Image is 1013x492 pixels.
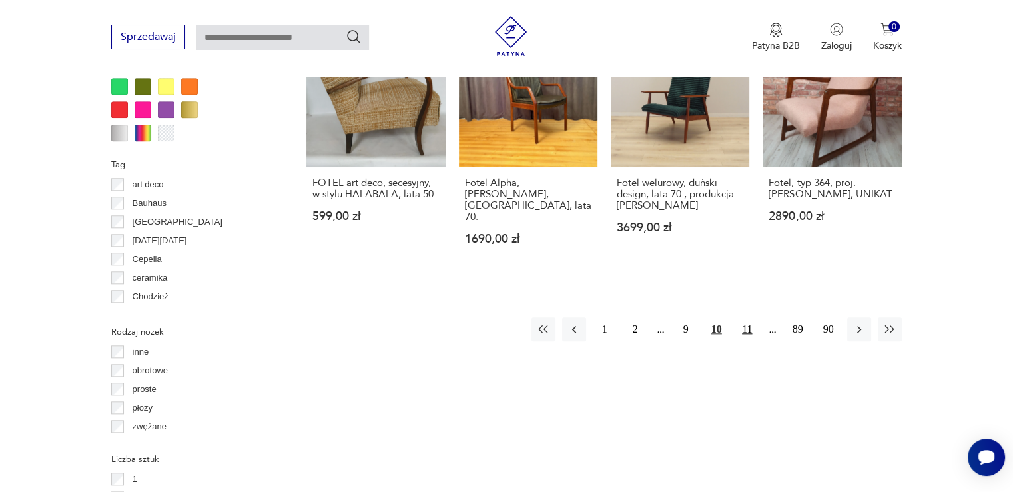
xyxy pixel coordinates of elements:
a: KlasykFotel Alpha, Walter Knoll, Niemcy, lata 70.Fotel Alpha, [PERSON_NAME], [GEOGRAPHIC_DATA], l... [459,28,597,271]
p: Cepelia [133,252,162,267]
p: [DATE][DATE] [133,233,187,248]
div: 0 [888,21,900,33]
a: KlasykFotel, typ 364, proj. Barbara Fenrych-Węcławska, UNIKATFotel, typ 364, proj. [PERSON_NAME],... [763,28,901,271]
button: 0Koszyk [873,23,902,52]
button: Sprzedawaj [111,25,185,49]
h3: Fotel Alpha, [PERSON_NAME], [GEOGRAPHIC_DATA], lata 70. [465,177,591,223]
p: 1690,00 zł [465,233,591,245]
p: inne [133,345,149,359]
p: Chodzież [133,289,169,304]
p: Bauhaus [133,196,167,211]
button: 10 [705,317,729,341]
img: Patyna - sklep z meblami i dekoracjami vintage [491,16,531,56]
p: Zaloguj [821,39,852,52]
p: zwężane [133,419,167,434]
p: płozy [133,401,153,415]
iframe: Smartsupp widget button [968,439,1005,476]
p: Tag [111,157,274,172]
p: 3699,00 zł [617,222,743,233]
img: Ikona koszyka [880,23,894,36]
p: proste [133,382,157,397]
button: 11 [735,317,759,341]
button: 1 [593,317,617,341]
p: ceramika [133,271,168,285]
button: 89 [786,317,810,341]
h3: Fotel welurowy, duński design, lata 70., produkcja: [PERSON_NAME] [617,177,743,211]
button: 2 [623,317,647,341]
a: FOTEL art deco, secesyjny, w stylu HALABALA, lata 50.FOTEL art deco, secesyjny, w stylu HALABALA,... [306,28,445,271]
img: Ikonka użytkownika [830,23,843,36]
p: 599,00 zł [312,211,439,222]
button: 9 [674,317,698,341]
p: obrotowe [133,363,168,378]
p: Koszyk [873,39,902,52]
button: Zaloguj [821,23,852,52]
a: Fotel welurowy, duński design, lata 70., produkcja: DaniaFotel welurowy, duński design, lata 70.,... [611,28,749,271]
button: 90 [817,317,841,341]
p: Patyna B2B [752,39,800,52]
a: Sprzedawaj [111,33,185,43]
a: Ikona medaluPatyna B2B [752,23,800,52]
p: Liczba sztuk [111,452,274,467]
p: [GEOGRAPHIC_DATA] [133,215,222,229]
img: Ikona medalu [769,23,783,37]
h3: Fotel, typ 364, proj. [PERSON_NAME], UNIKAT [769,177,895,200]
p: art deco [133,177,164,192]
p: Ćmielów [133,308,166,323]
p: 2890,00 zł [769,211,895,222]
h3: FOTEL art deco, secesyjny, w stylu HALABALA, lata 50. [312,177,439,200]
button: Patyna B2B [752,23,800,52]
p: 1 [133,472,137,487]
p: Rodzaj nóżek [111,325,274,339]
button: Szukaj [346,29,362,45]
